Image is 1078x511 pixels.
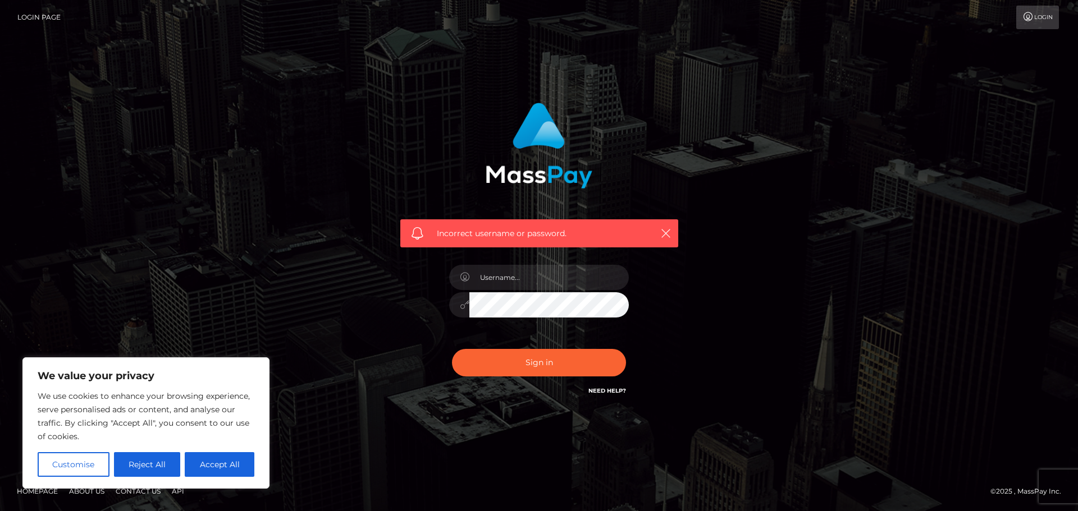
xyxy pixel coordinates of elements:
button: Customise [38,452,109,477]
p: We value your privacy [38,369,254,383]
button: Sign in [452,349,626,376]
a: Login [1016,6,1059,29]
span: Incorrect username or password. [437,228,642,240]
a: About Us [65,482,109,500]
a: Need Help? [588,387,626,394]
button: Accept All [185,452,254,477]
a: Contact Us [111,482,165,500]
button: Reject All [114,452,181,477]
input: Username... [469,265,629,290]
img: MassPay Login [486,103,592,188]
a: Homepage [12,482,62,500]
div: © 2025 , MassPay Inc. [990,485,1070,498]
a: Login Page [17,6,61,29]
div: We value your privacy [22,357,269,489]
a: API [167,482,189,500]
p: We use cookies to enhance your browsing experience, serve personalised ads or content, and analys... [38,389,254,443]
